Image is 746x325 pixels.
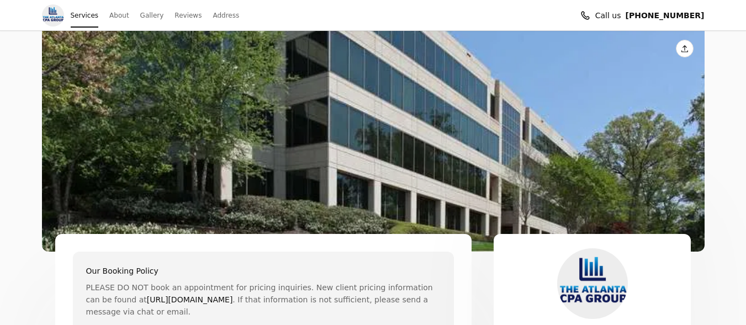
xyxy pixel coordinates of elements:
[109,8,129,23] a: About
[42,4,64,26] img: The Atlanta CPA Group LLC logo
[71,8,99,23] a: Services
[557,248,628,319] img: The Atlanta CPA Group LLC logo
[626,9,705,22] a: Call us (678) 235-4060
[140,8,164,23] a: Gallery
[213,8,239,23] a: Address
[147,294,233,306] a: https://atlcpagroup.com/service-pricing/ (Opens in a new window)
[86,265,158,277] span: Our Booking Policy
[595,9,621,22] span: Call us
[42,31,705,252] a: Show all photos
[676,40,694,57] button: Share this page
[86,281,441,318] span: PLEASE DO NOT book an appointment for pricing inquiries. New client pricing information can be fo...
[42,31,705,252] div: View photo
[174,8,202,23] a: Reviews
